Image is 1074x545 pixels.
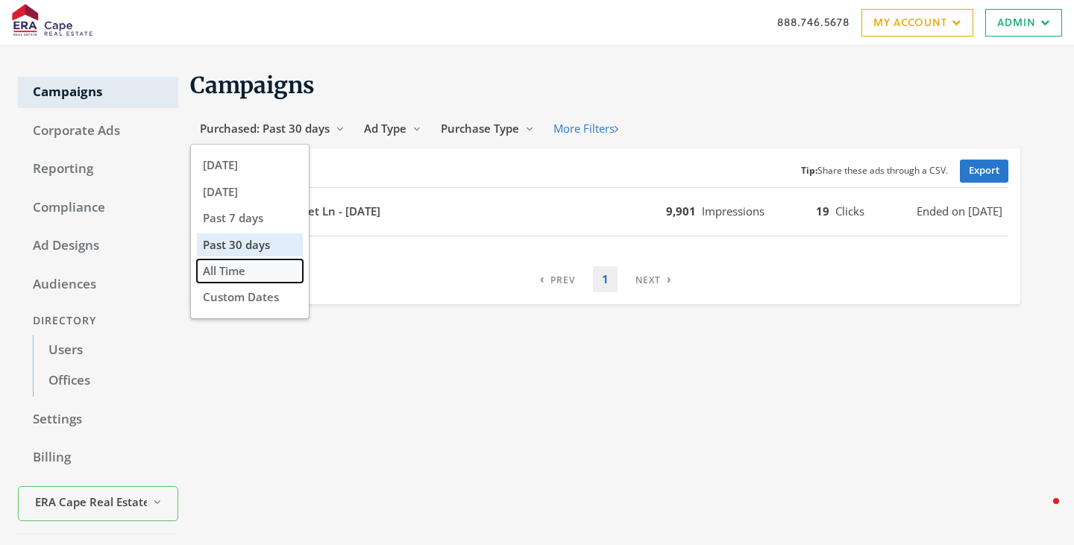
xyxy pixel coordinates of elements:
[18,230,178,262] a: Ad Designs
[960,160,1008,183] a: Export
[12,4,98,41] img: Adwerx
[197,286,303,309] button: Custom Dates
[917,203,1002,220] span: Ended on [DATE]
[33,365,178,397] a: Offices
[702,204,764,218] span: Impressions
[263,203,380,220] b: 30 Nauset Ln - [DATE]
[835,204,864,218] span: Clicks
[18,269,178,300] a: Audiences
[190,71,315,99] span: Campaigns
[197,233,303,256] button: Past 30 days
[197,207,303,230] button: Past 7 days
[18,154,178,185] a: Reporting
[203,184,238,199] span: [DATE]
[1023,494,1059,530] iframe: Intercom live chat
[544,115,628,142] button: More Filters
[202,194,1008,230] button: 30 Nauset Ln - [DATE]9,901Impressions19ClicksEnded on [DATE]
[431,115,544,142] button: Purchase Type
[18,442,178,473] a: Billing
[18,77,178,108] a: Campaigns
[203,157,238,172] span: [DATE]
[203,237,270,252] span: Past 30 days
[777,14,850,30] a: 888.746.5678
[801,164,948,178] small: Share these ads through a CSV.
[18,307,178,335] div: Directory
[18,116,178,147] a: Corporate Ads
[197,180,303,204] button: [DATE]
[985,9,1062,37] a: Admin
[816,204,829,218] b: 19
[203,263,245,278] span: All Time
[35,494,147,511] span: ERA Cape Real Estate
[593,266,618,292] a: 1
[18,192,178,224] a: Compliance
[33,335,178,366] a: Users
[200,121,330,136] span: Purchased: Past 30 days
[190,144,310,318] div: Purchased: Past 30 days
[364,121,406,136] span: Ad Type
[18,486,178,521] button: ERA Cape Real Estate
[441,121,519,136] span: Purchase Type
[197,259,303,283] button: All Time
[18,404,178,435] a: Settings
[861,9,973,37] a: My Account
[354,115,431,142] button: Ad Type
[801,164,817,177] b: Tip:
[190,115,354,142] button: Purchased: Past 30 days
[197,154,303,177] button: [DATE]
[203,210,263,225] span: Past 7 days
[666,204,696,218] b: 9,901
[531,266,680,292] nav: pagination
